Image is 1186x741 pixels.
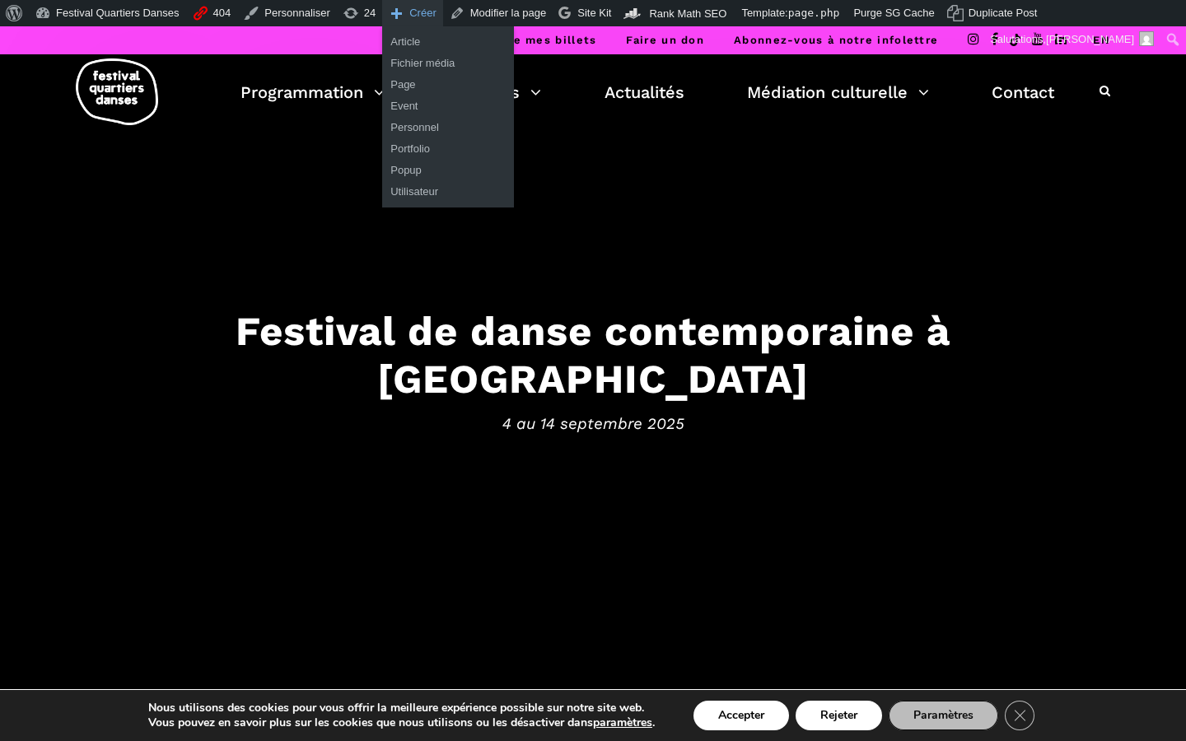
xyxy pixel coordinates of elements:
a: Event [382,96,514,117]
button: Paramètres [889,701,998,730]
button: Close GDPR Cookie Banner [1005,701,1034,730]
span: page.php [788,7,840,19]
a: Utilisateur [382,181,514,203]
a: Actualités [605,78,684,106]
a: Contact [992,78,1054,106]
p: Nous utilisons des cookies pour vous offrir la meilleure expérience possible sur notre site web. [148,701,655,715]
a: J’achète mes billets [466,34,596,46]
h3: Festival de danse contemporaine à [GEOGRAPHIC_DATA] [82,306,1104,403]
a: Portfolio [382,138,514,160]
p: Vous pouvez en savoir plus sur les cookies que nous utilisons ou les désactiver dans . [148,715,655,730]
button: Rejeter [796,701,882,730]
ul: Créer [382,26,514,207]
span: Site Kit [577,7,611,19]
span: Rank Math SEO [649,7,726,20]
a: Abonnez-vous à notre infolettre [734,34,938,46]
a: Personnel [382,117,514,138]
span: 4 au 14 septembre 2025 [82,412,1104,436]
a: Faire un don [626,34,704,46]
a: Page [382,74,514,96]
a: Popup [382,160,514,181]
a: Médiation culturelle [747,78,929,106]
span: [PERSON_NAME] [1046,33,1134,45]
button: paramètres [593,715,652,730]
a: Article [382,31,514,53]
button: Accepter [693,701,789,730]
a: Fichier média [382,53,514,74]
a: Salutations, [984,26,1160,53]
a: Programmation [240,78,385,106]
img: logo-fqd-med [76,58,158,125]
